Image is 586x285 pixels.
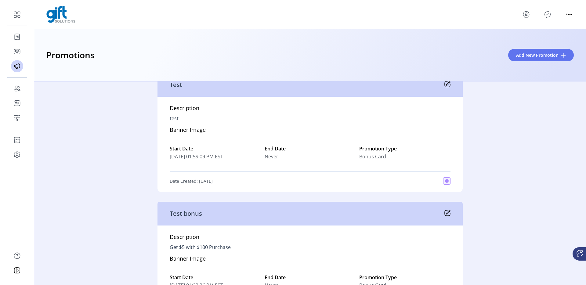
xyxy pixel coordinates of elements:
[170,145,261,152] label: Start Date
[543,9,552,19] button: Publisher Panel
[265,153,278,160] span: Never
[521,9,531,19] button: menu
[170,244,231,251] p: Get $5 with $100 Purchase
[170,104,199,115] h5: Description
[170,209,202,218] p: Test bonus
[508,49,574,61] button: Add New Promotion
[265,145,356,152] label: End Date
[46,49,95,62] h3: Promotions
[359,153,386,160] span: Bonus Card
[359,274,450,281] label: Promotion Type
[359,145,450,152] label: Promotion Type
[516,52,559,58] span: Add New Promotion
[170,126,206,136] h5: Banner Image
[46,6,75,23] img: logo
[170,274,261,281] label: Start Date
[170,233,199,244] h5: Description
[170,80,182,89] p: Test
[170,178,213,184] p: Date Created: [DATE]
[170,254,206,265] h5: Banner Image
[564,9,574,19] button: menu
[170,153,261,160] span: [DATE] 01:59:09 PM EST
[265,274,356,281] label: End Date
[170,115,179,122] p: test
